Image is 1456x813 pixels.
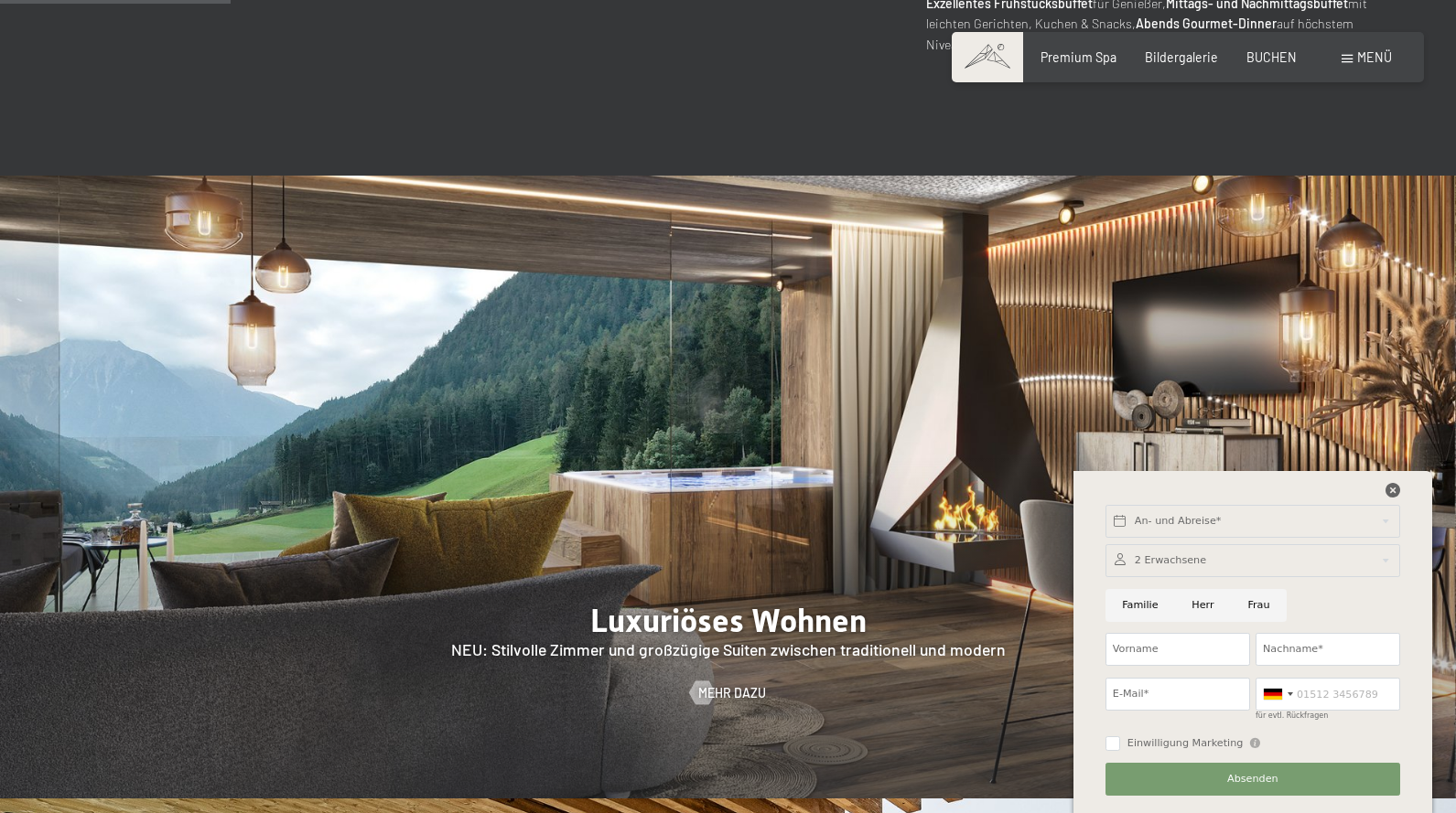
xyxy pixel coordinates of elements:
[1127,736,1244,751] span: Einwilligung Marketing
[1136,16,1277,31] strong: Abends Gourmet-Dinner
[1041,49,1116,65] a: Premium Spa
[698,684,766,702] span: Mehr dazu
[1357,49,1392,65] span: Menü
[1227,772,1278,786] span: Absenden
[690,684,766,702] a: Mehr dazu
[1246,49,1297,65] a: BUCHEN
[1256,679,1299,710] div: Germany (Deutschland): +49
[1256,711,1328,720] label: für evtl. Rückfragen
[1105,763,1400,796] button: Absenden
[1145,49,1218,65] a: Bildergalerie
[1256,678,1400,711] input: 01512 3456789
